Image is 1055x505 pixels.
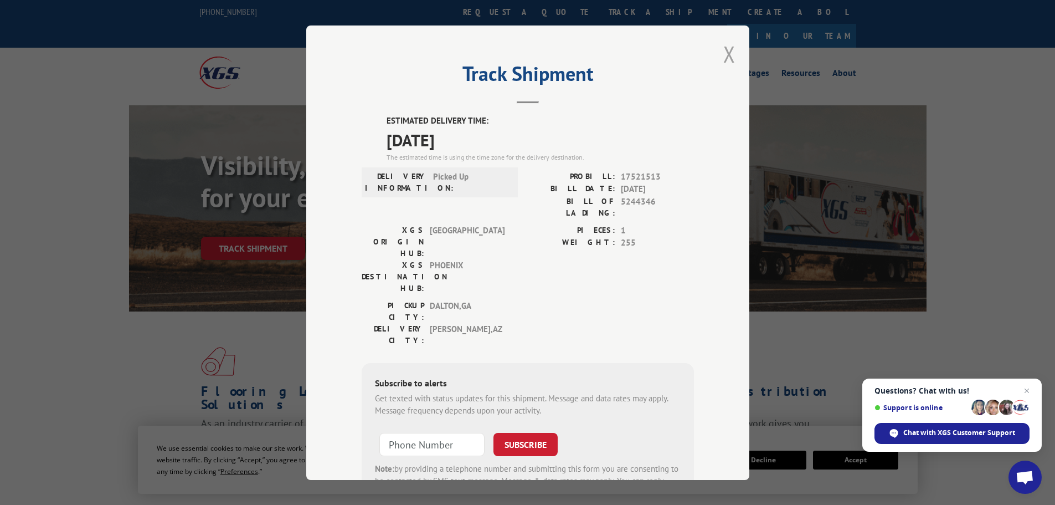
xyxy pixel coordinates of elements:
span: 17521513 [621,170,694,183]
span: Support is online [874,404,967,412]
div: Chat with XGS Customer Support [874,423,1030,444]
label: PICKUP CITY: [362,299,424,323]
div: The estimated time is using the time zone for the delivery destination. [387,152,694,162]
label: XGS ORIGIN HUB: [362,224,424,259]
h2: Track Shipment [362,66,694,87]
input: Phone Number [379,432,485,456]
label: PROBILL: [528,170,615,183]
label: ESTIMATED DELIVERY TIME: [387,115,694,127]
button: SUBSCRIBE [493,432,558,456]
span: Close chat [1020,384,1033,397]
span: [DATE] [621,183,694,196]
label: WEIGHT: [528,237,615,249]
label: XGS DESTINATION HUB: [362,259,424,294]
strong: Note: [375,463,394,473]
span: PHOENIX [430,259,505,294]
span: 1 [621,224,694,237]
label: PIECES: [528,224,615,237]
label: DELIVERY INFORMATION: [365,170,428,193]
div: Get texted with status updates for this shipment. Message and data rates may apply. Message frequ... [375,392,681,417]
div: by providing a telephone number and submitting this form you are consenting to be contacted by SM... [375,462,681,500]
span: 5244346 [621,195,694,218]
button: Close modal [723,39,735,69]
span: Picked Up [433,170,508,193]
span: Questions? Chat with us! [874,386,1030,395]
span: DALTON , GA [430,299,505,323]
label: BILL DATE: [528,183,615,196]
span: [GEOGRAPHIC_DATA] [430,224,505,259]
span: Chat with XGS Customer Support [903,428,1015,438]
label: BILL OF LADING: [528,195,615,218]
span: 255 [621,237,694,249]
div: Open chat [1008,461,1042,494]
div: Subscribe to alerts [375,376,681,392]
span: [PERSON_NAME] , AZ [430,323,505,346]
span: [DATE] [387,127,694,152]
label: DELIVERY CITY: [362,323,424,346]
